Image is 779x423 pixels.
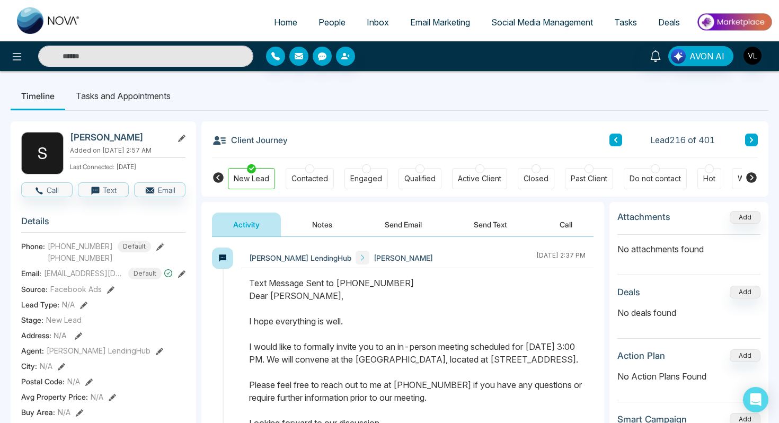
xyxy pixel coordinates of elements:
[356,12,400,32] a: Inbox
[21,360,37,372] span: City :
[70,160,185,172] p: Last Connected: [DATE]
[70,132,169,143] h2: [PERSON_NAME]
[308,12,356,32] a: People
[263,12,308,32] a: Home
[350,173,382,184] div: Engaged
[17,7,81,34] img: Nova CRM Logo
[21,284,48,295] span: Source:
[374,252,433,263] span: [PERSON_NAME]
[234,173,269,184] div: New Lead
[458,173,501,184] div: Active Client
[11,82,65,110] li: Timeline
[274,17,297,28] span: Home
[364,213,443,236] button: Send Email
[650,134,715,146] span: Lead 216 of 401
[536,251,586,265] div: [DATE] 2:37 PM
[410,17,470,28] span: Email Marketing
[696,10,773,34] img: Market-place.gif
[689,50,724,63] span: AVON AI
[291,173,328,184] div: Contacted
[617,211,670,222] h3: Attachments
[54,331,67,340] span: N/A
[48,241,113,252] span: [PHONE_NUMBER]
[134,182,185,197] button: Email
[668,46,733,66] button: AVON AI
[118,241,151,252] span: Default
[614,17,637,28] span: Tasks
[400,12,481,32] a: Email Marketing
[617,287,640,297] h3: Deals
[453,213,528,236] button: Send Text
[44,268,123,279] span: [EMAIL_ADDRESS][DOMAIN_NAME]
[738,173,757,184] div: Warm
[21,314,43,325] span: Stage:
[21,299,59,310] span: Lead Type:
[21,268,41,279] span: Email:
[249,252,351,263] span: [PERSON_NAME] LendingHub
[617,235,760,255] p: No attachments found
[617,306,760,319] p: No deals found
[671,49,686,64] img: Lead Flow
[48,252,151,263] span: [PHONE_NUMBER]
[730,211,760,224] button: Add
[21,330,67,341] span: Address:
[743,47,762,65] img: User Avatar
[21,182,73,197] button: Call
[21,132,64,174] div: S
[21,407,55,418] span: Buy Area :
[617,350,665,361] h3: Action Plan
[212,213,281,236] button: Activity
[617,370,760,383] p: No Action Plans Found
[40,360,52,372] span: N/A
[318,17,346,28] span: People
[291,213,353,236] button: Notes
[21,376,65,387] span: Postal Code :
[524,173,548,184] div: Closed
[46,314,82,325] span: New Lead
[571,173,607,184] div: Past Client
[91,391,103,402] span: N/A
[21,345,44,356] span: Agent:
[128,268,162,279] span: Default
[730,349,760,362] button: Add
[703,173,715,184] div: Hot
[730,286,760,298] button: Add
[67,376,80,387] span: N/A
[47,345,151,356] span: [PERSON_NAME] LendingHub
[538,213,594,236] button: Call
[70,146,185,155] p: Added on [DATE] 2:57 AM
[21,391,88,402] span: Avg Property Price :
[62,299,75,310] span: N/A
[58,407,70,418] span: N/A
[78,182,129,197] button: Text
[65,82,181,110] li: Tasks and Appointments
[21,216,185,232] h3: Details
[630,173,681,184] div: Do not contact
[212,132,288,148] h3: Client Journey
[648,12,691,32] a: Deals
[404,173,436,184] div: Qualified
[658,17,680,28] span: Deals
[730,212,760,221] span: Add
[21,241,45,252] span: Phone:
[481,12,604,32] a: Social Media Management
[604,12,648,32] a: Tasks
[743,387,768,412] div: Open Intercom Messenger
[50,284,102,295] span: Facebook Ads
[491,17,593,28] span: Social Media Management
[367,17,389,28] span: Inbox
